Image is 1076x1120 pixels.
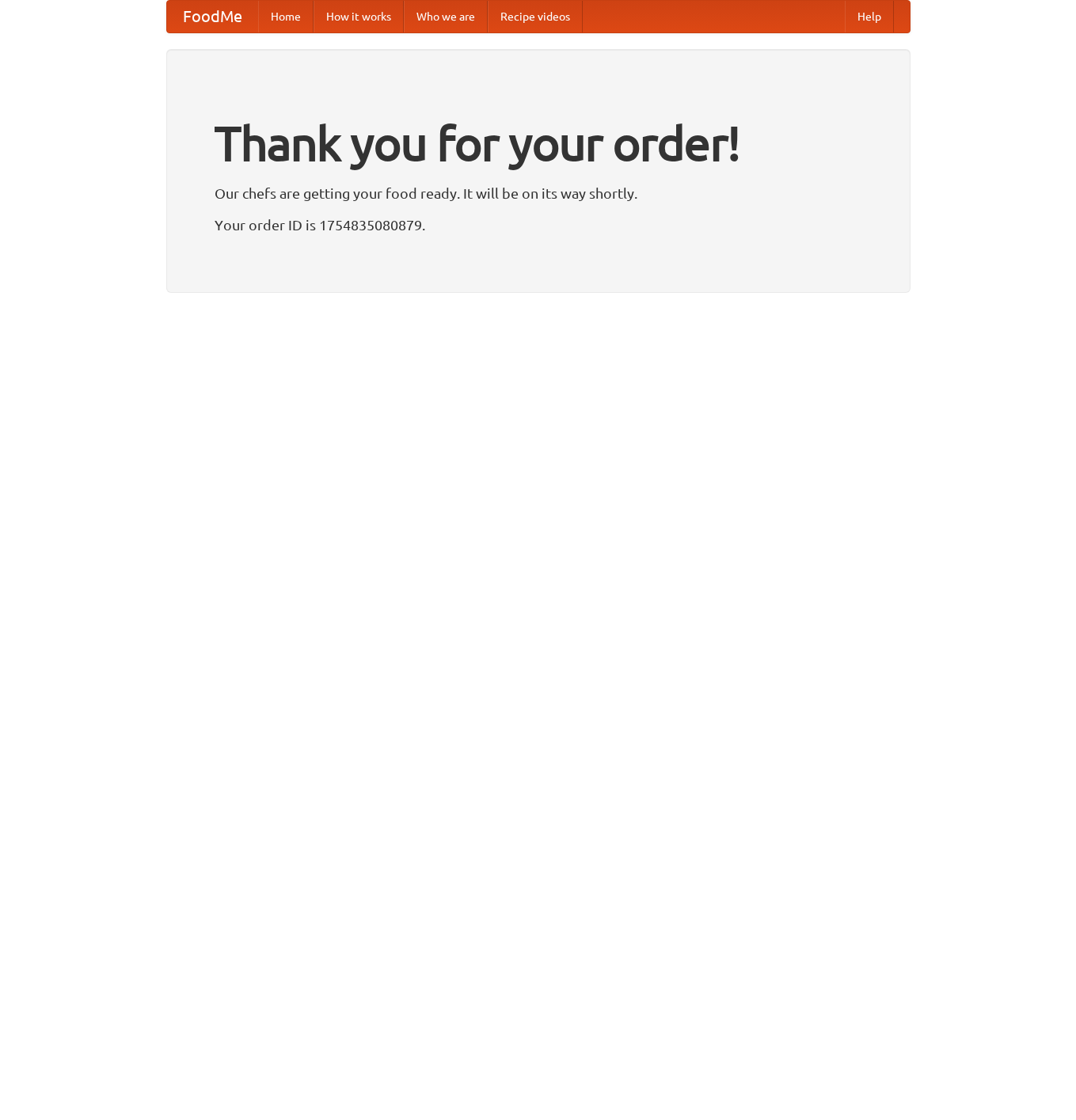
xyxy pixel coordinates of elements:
a: Help [845,1,894,32]
a: Recipe videos [488,1,583,32]
a: Who we are [404,1,488,32]
a: FoodMe [167,1,258,32]
h1: Thank you for your order! [215,105,862,181]
a: How it works [314,1,404,32]
p: Our chefs are getting your food ready. It will be on its way shortly. [215,181,862,205]
p: Your order ID is 1754835080879. [215,213,862,237]
a: Home [258,1,314,32]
